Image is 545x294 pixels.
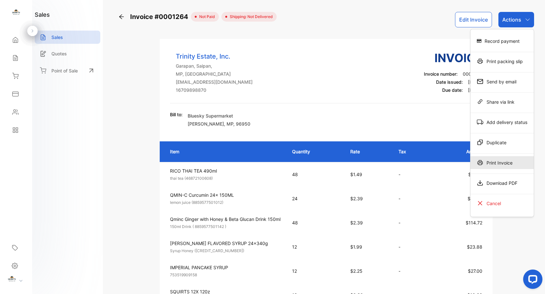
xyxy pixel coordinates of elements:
button: Actions [498,12,534,27]
span: [DATE] [468,79,482,85]
p: 12 [292,243,337,250]
span: $1.99 [350,244,362,250]
span: Due date: [442,87,463,93]
p: - [398,243,424,250]
button: Edit Invoice [455,12,492,27]
span: $114.72 [466,220,482,225]
span: Invoice number: [424,71,458,77]
p: RICO THAI TEA 490ml [170,167,281,174]
div: Share via link [470,95,534,108]
span: $2.25 [350,268,362,274]
span: $2.39 [350,196,363,201]
span: Date issued: [436,79,463,85]
span: 0001264 [463,71,482,77]
p: Amount [437,148,482,155]
p: - [398,171,424,178]
div: Print packing slip [470,55,534,68]
p: thai tea (46872100608) [170,175,281,181]
a: Sales [35,31,100,44]
p: 150ml Drink ( 8859577501142 ) [170,224,281,230]
p: - [398,195,424,202]
div: Record payment [470,34,534,47]
img: profile [7,275,17,285]
p: Bill to: [170,111,183,118]
p: Quantity [292,148,337,155]
p: Trinity Estate, Inc. [176,52,253,61]
span: $71.52 [468,172,482,177]
p: 48 [292,219,337,226]
h3: Invoice [424,49,482,67]
p: 24 [292,195,337,202]
div: Add delivery status [470,116,534,128]
p: Qminc Ginger with Honey & Beta Glucan Drink 150ml [170,216,281,223]
p: lemon juice (8859577501012) [170,200,281,205]
p: 16709898870 [176,87,253,93]
p: IMPERIAL PANCAKE SYRUP [170,264,281,271]
span: Invoice #0001264 [130,12,191,22]
img: logo [11,8,21,18]
p: 48 [292,171,337,178]
span: $23.88 [467,244,482,250]
p: [PERSON_NAME] FLAVORED SYRUP 24x340g [170,240,281,247]
p: Garapan, Saipan, [176,62,253,69]
p: Point of Sale [51,67,78,74]
span: [PERSON_NAME] [188,121,224,127]
h1: sales [35,10,50,19]
p: Item [170,148,279,155]
p: Quotes [51,50,67,57]
p: 12 [292,268,337,274]
p: Syrup Honey ([CREDIT_CARD_NUMBER]) [170,248,281,254]
a: Quotes [35,47,100,60]
span: $57.36 [468,196,482,201]
p: - [398,219,424,226]
span: , MP [224,121,233,127]
span: not paid [197,14,215,20]
div: Duplicate [470,136,534,149]
p: - [398,268,424,274]
p: Tax [398,148,424,155]
a: Point of Sale [35,63,100,78]
div: Send by email [470,75,534,88]
p: Actions [502,16,521,24]
span: [DATE] [468,87,482,93]
iframe: LiveChat chat widget [518,267,545,294]
span: , 96950 [233,121,250,127]
p: Sales [51,34,63,41]
span: $1.49 [350,172,362,177]
p: [EMAIL_ADDRESS][DOMAIN_NAME] [176,79,253,85]
p: QMIN-C Curcumin 24x 150ML [170,192,281,198]
p: Rate [350,148,386,155]
p: 753519909158 [170,272,281,278]
span: $27.00 [468,268,482,274]
span: Shipping: Not Delivered [227,14,273,20]
div: Print Invoice [470,156,534,169]
span: $2.39 [350,220,363,225]
div: Download PDF [470,176,534,189]
p: Bluesky Supermarket [188,112,250,119]
p: MP, [GEOGRAPHIC_DATA] [176,71,253,77]
div: Cancel [470,197,534,210]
